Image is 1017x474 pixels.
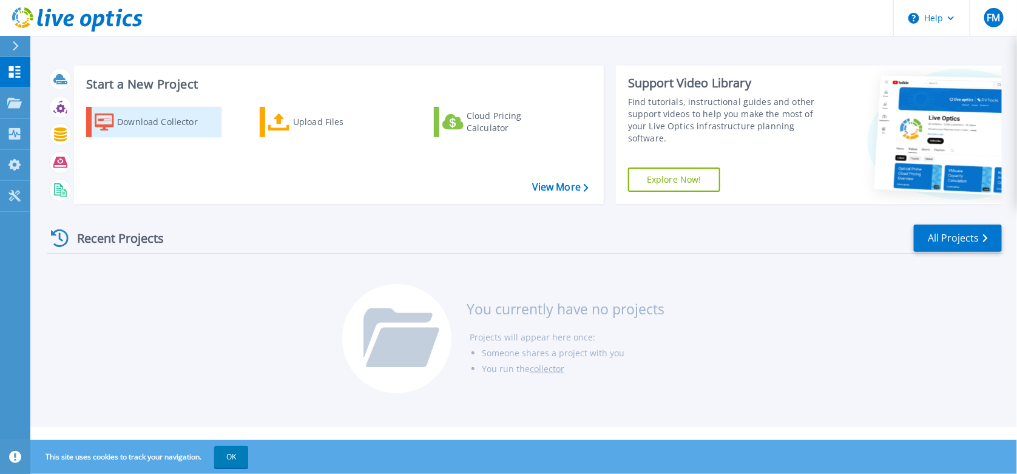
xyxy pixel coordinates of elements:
[628,75,823,91] div: Support Video Library
[532,181,589,193] a: View More
[260,107,395,137] a: Upload Files
[86,78,588,91] h3: Start a New Project
[86,107,221,137] a: Download Collector
[987,13,1000,22] span: FM
[482,345,664,361] li: Someone shares a project with you
[914,225,1002,252] a: All Projects
[482,361,664,377] li: You run the
[117,110,214,134] div: Download Collector
[467,110,564,134] div: Cloud Pricing Calculator
[628,96,823,144] div: Find tutorials, instructional guides and other support videos to help you make the most of your L...
[530,363,564,374] a: collector
[214,446,248,468] button: OK
[470,330,664,345] li: Projects will appear here once:
[467,302,664,316] h3: You currently have no projects
[33,446,248,468] span: This site uses cookies to track your navigation.
[47,223,180,253] div: Recent Projects
[434,107,569,137] a: Cloud Pricing Calculator
[293,110,390,134] div: Upload Files
[628,168,720,192] a: Explore Now!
